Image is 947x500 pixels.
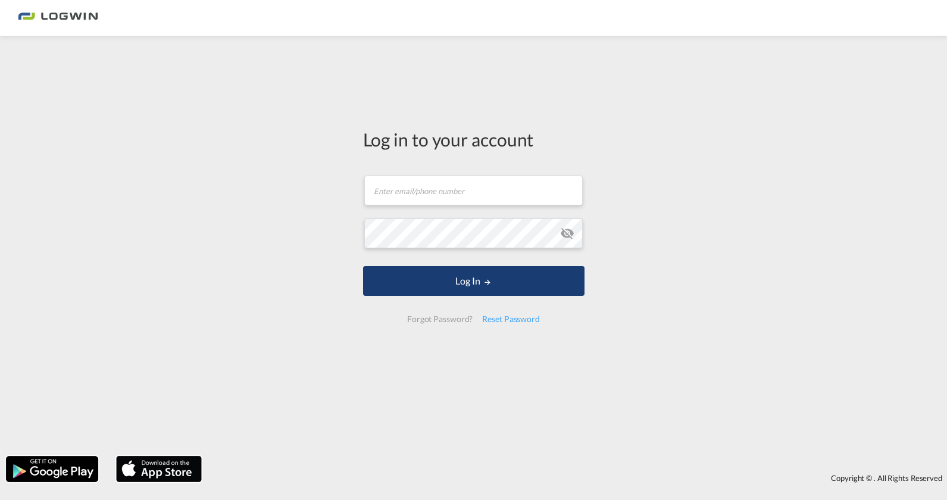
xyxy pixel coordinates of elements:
[477,308,545,330] div: Reset Password
[560,226,574,240] md-icon: icon-eye-off
[115,455,203,483] img: apple.png
[363,127,585,152] div: Log in to your account
[363,266,585,296] button: LOGIN
[208,468,947,488] div: Copyright © . All Rights Reserved
[18,5,98,32] img: bc73a0e0d8c111efacd525e4c8ad7d32.png
[402,308,477,330] div: Forgot Password?
[364,176,583,205] input: Enter email/phone number
[5,455,99,483] img: google.png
